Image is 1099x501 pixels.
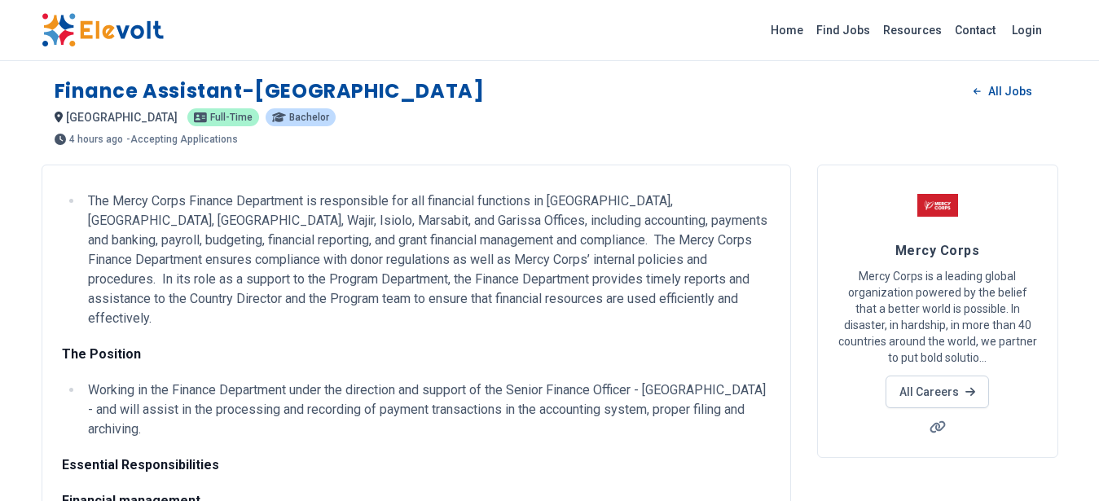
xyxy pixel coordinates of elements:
strong: Essential Responsibilities [62,457,219,472]
span: Full-time [210,112,253,122]
strong: The Position [62,346,141,362]
a: All Careers [886,376,989,408]
img: Elevolt [42,13,164,47]
li: Working in the Finance Department under the direction and support of the Senior Finance Officer -... [83,380,771,439]
h1: Finance Assistant-[GEOGRAPHIC_DATA] [55,78,485,104]
a: Home [764,17,810,43]
img: Mercy Corps [917,185,958,226]
a: Resources [877,17,948,43]
p: Mercy Corps is a leading global organization powered by the belief that a better world is possibl... [837,268,1038,366]
a: Find Jobs [810,17,877,43]
a: All Jobs [961,79,1044,103]
span: [GEOGRAPHIC_DATA] [66,111,178,124]
span: Bachelor [289,112,329,122]
a: Contact [948,17,1002,43]
span: 4 hours ago [69,134,123,144]
p: - Accepting Applications [126,134,238,144]
span: Mercy Corps [895,243,979,258]
li: The Mercy Corps Finance Department is responsible for all financial functions in [GEOGRAPHIC_DATA... [83,191,771,328]
a: Login [1002,14,1052,46]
